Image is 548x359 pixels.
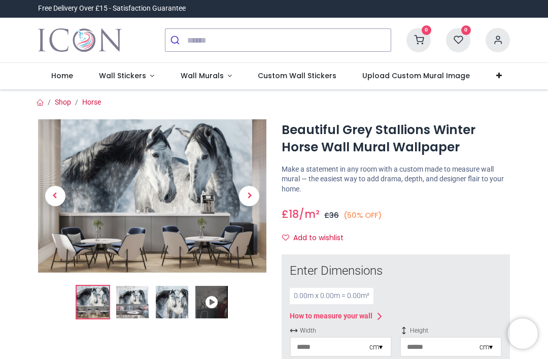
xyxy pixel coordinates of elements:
[290,311,372,321] div: How to measure your wall
[239,186,259,206] span: Next
[45,186,65,206] span: Previous
[232,142,267,249] a: Next
[167,63,245,89] a: Wall Murals
[282,230,352,247] button: Add to wishlistAdd to wishlist
[77,286,109,318] img: Beautiful Grey Stallions Winter Horse Wall Mural Wallpaper
[38,142,73,249] a: Previous
[422,25,431,35] sup: 0
[38,26,122,54] a: Logo of Icon Wall Stickers
[116,286,149,318] img: WS-47343-02
[165,29,187,51] button: Submit
[344,210,382,220] small: (50% OFF)
[329,210,339,220] span: 36
[99,71,146,81] span: Wall Stickers
[282,207,299,221] span: £
[51,71,73,81] span: Home
[507,318,538,349] iframe: Brevo live chat
[461,25,471,35] sup: 0
[82,98,101,106] a: Horse
[86,63,167,89] a: Wall Stickers
[258,71,336,81] span: Custom Wall Stickers
[181,71,224,81] span: Wall Murals
[156,286,188,318] img: WS-47343-03
[282,165,510,194] p: Make a statement in any room with a custom made to measure wall mural — the easiest way to add dr...
[299,207,320,221] span: /m²
[38,4,186,14] div: Free Delivery Over £15 - Satisfaction Guarantee
[400,327,502,335] span: Height
[289,207,299,221] span: 18
[282,234,289,241] i: Add to wishlist
[290,263,502,280] div: Enter Dimensions
[324,210,339,220] span: £
[38,26,122,54] img: Icon Wall Stickers
[38,119,266,272] img: Beautiful Grey Stallions Winter Horse Wall Mural Wallpaper
[479,342,493,352] div: cm ▾
[406,36,431,44] a: 0
[369,342,383,352] div: cm ▾
[55,98,71,106] a: Shop
[362,71,470,81] span: Upload Custom Mural Image
[290,288,373,304] div: 0.00 m x 0.00 m = 0.00 m²
[446,36,470,44] a: 0
[290,327,392,335] span: Width
[297,4,510,14] iframe: Customer reviews powered by Trustpilot
[282,121,510,156] h1: Beautiful Grey Stallions Winter Horse Wall Mural Wallpaper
